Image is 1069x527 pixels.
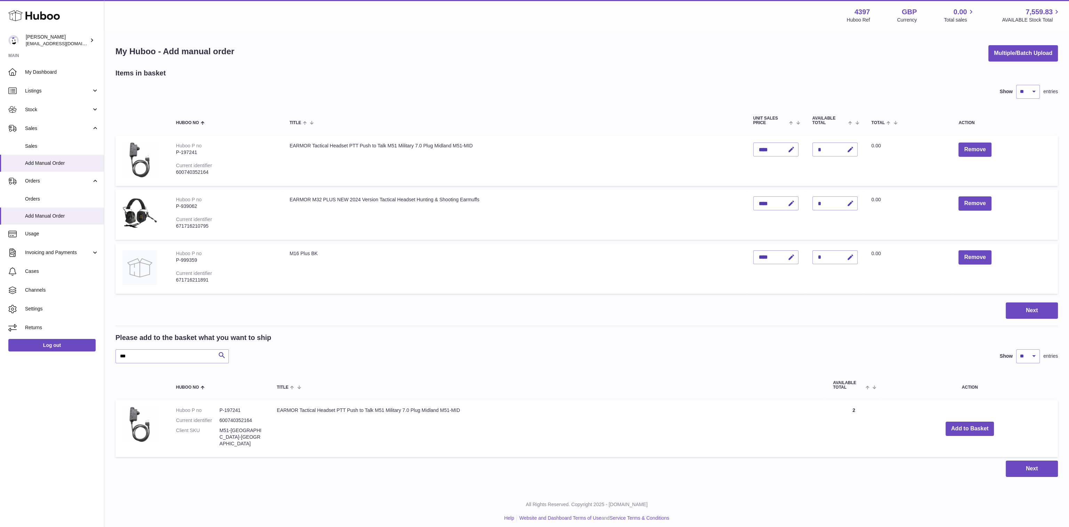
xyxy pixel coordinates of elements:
div: [PERSON_NAME] [26,34,88,47]
span: Orders [25,196,99,202]
td: EARMOR Tactical Headset PTT Push to Talk M51 Military 7.0 Plug Midland M51-MID [270,400,826,457]
button: Next [1006,461,1058,477]
div: 671716210795 [176,223,276,229]
dt: Current identifier [176,417,219,424]
span: Add Manual Order [25,213,99,219]
span: Huboo no [176,385,199,390]
span: AVAILABLE Stock Total [1002,17,1061,23]
span: Cases [25,268,99,275]
div: 600740352164 [176,169,276,176]
span: 0.00 [954,7,967,17]
strong: GBP [902,7,917,17]
div: Huboo Ref [847,17,870,23]
span: entries [1043,353,1058,359]
td: EARMOR M32 PLUS NEW 2024 Version Tactical Headset Hunting & Shooting Earmuffs [283,189,746,240]
button: Add to Basket [946,422,994,436]
span: My Dashboard [25,69,99,75]
span: AVAILABLE Total [812,116,847,125]
span: Stock [25,106,91,113]
a: Help [504,515,514,521]
span: Sales [25,125,91,132]
span: 0.00 [871,251,881,256]
td: 2 [826,400,882,457]
span: 7,559.83 [1026,7,1053,17]
a: Log out [8,339,96,351]
label: Show [1000,88,1013,95]
a: 7,559.83 AVAILABLE Stock Total [1002,7,1061,23]
p: All Rights Reserved. Copyright 2025 - [DOMAIN_NAME] [110,501,1063,508]
div: Huboo P no [176,143,202,148]
span: Total [871,121,885,125]
span: Invoicing and Payments [25,249,91,256]
div: Huboo P no [176,251,202,256]
img: M16 Plus BK [122,250,157,285]
span: Title [290,121,301,125]
a: 0.00 Total sales [944,7,975,23]
img: EARMOR Tactical Headset PTT Push to Talk M51 Military 7.0 Plug Midland M51-MID [122,143,157,177]
div: Huboo P no [176,197,202,202]
span: [EMAIL_ADDRESS][DOMAIN_NAME] [26,41,102,46]
dt: Huboo P no [176,407,219,414]
span: Title [277,385,288,390]
div: P-939062 [176,203,276,210]
span: Sales [25,143,99,149]
h2: Items in basket [115,68,166,78]
dd: P-197241 [219,407,263,414]
div: Current identifier [176,217,212,222]
dd: M51-[GEOGRAPHIC_DATA]-[GEOGRAPHIC_DATA] [219,427,263,447]
div: Currency [897,17,917,23]
strong: 4397 [854,7,870,17]
dt: Client SKU [176,427,219,447]
a: Website and Dashboard Terms of Use [519,515,601,521]
span: Add Manual Order [25,160,99,167]
img: EARMOR M32 PLUS NEW 2024 Version Tactical Headset Hunting & Shooting Earmuffs [122,196,157,231]
span: Usage [25,230,99,237]
label: Show [1000,353,1013,359]
td: M16 Plus BK [283,243,746,294]
div: 671716211891 [176,277,276,283]
h2: Please add to the basket what you want to ship [115,333,271,342]
button: Multiple/Batch Upload [988,45,1058,62]
span: AVAILABLE Total [833,381,864,390]
dd: 600740352164 [219,417,263,424]
span: entries [1043,88,1058,95]
button: Remove [958,143,991,157]
th: Action [882,374,1058,397]
span: 0.00 [871,143,881,148]
span: Orders [25,178,91,184]
span: Huboo no [176,121,199,125]
div: P-197241 [176,149,276,156]
div: P-999359 [176,257,276,263]
img: drumnnbass@gmail.com [8,35,19,46]
li: and [517,515,669,521]
span: Settings [25,306,99,312]
div: Current identifier [176,270,212,276]
h1: My Huboo - Add manual order [115,46,234,57]
a: Service Terms & Conditions [610,515,669,521]
td: EARMOR Tactical Headset PTT Push to Talk M51 Military 7.0 Plug Midland M51-MID [283,136,746,186]
span: Listings [25,88,91,94]
div: Action [958,121,1051,125]
span: 0.00 [871,197,881,202]
button: Next [1006,302,1058,319]
span: Channels [25,287,99,293]
span: Unit Sales Price [753,116,788,125]
button: Remove [958,250,991,265]
span: Total sales [944,17,975,23]
img: EARMOR Tactical Headset PTT Push to Talk M51 Military 7.0 Plug Midland M51-MID [122,407,157,442]
span: Returns [25,324,99,331]
div: Current identifier [176,163,212,168]
button: Remove [958,196,991,211]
